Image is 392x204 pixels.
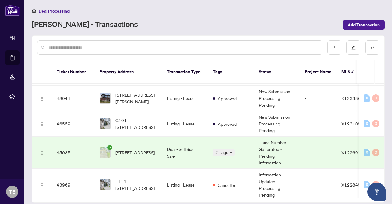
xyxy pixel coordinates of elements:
th: MLS # [337,60,373,84]
td: New Submission - Processing Pending [254,111,300,137]
span: home [32,9,36,13]
th: Ticket Number [52,60,95,84]
img: Logo [40,183,44,188]
span: download [332,45,337,50]
th: Property Address [95,60,162,84]
span: X12338612 [341,95,366,101]
div: 0 [364,120,370,127]
button: filter [365,40,379,55]
img: Logo [40,96,44,101]
button: Logo [37,180,47,190]
span: X12284510 [341,182,366,187]
td: - [300,137,337,169]
td: 45035 [52,137,95,169]
td: - [300,111,337,137]
span: edit [351,45,356,50]
div: 0 [364,181,370,188]
td: Listing - Lease [162,169,208,201]
div: 0 [372,181,379,188]
img: thumbnail-img [100,147,110,158]
td: 49041 [52,86,95,111]
button: Logo [37,119,47,129]
th: Status [254,60,300,84]
td: Deal - Sell Side Sale [162,137,208,169]
span: [STREET_ADDRESS][PERSON_NAME] [115,91,157,105]
span: F114-[STREET_ADDRESS] [115,178,157,191]
span: Deal Processing [39,8,70,14]
span: TE [9,187,16,196]
span: down [229,151,232,154]
button: Add Transaction [343,20,385,30]
span: filter [370,45,375,50]
span: G101-[STREET_ADDRESS] [115,117,157,130]
span: 2 Tags [215,149,228,156]
img: thumbnail-img [100,93,110,103]
span: X12269215 [341,150,366,155]
span: Add Transaction [348,20,380,30]
td: Listing - Lease [162,86,208,111]
img: Logo [40,151,44,156]
th: Tags [208,60,254,84]
td: Information Updated - Processing Pending [254,169,300,201]
td: 43969 [52,169,95,201]
span: Approved [218,121,237,127]
span: X12310529 [341,121,366,126]
img: thumbnail-img [100,179,110,190]
span: Approved [218,95,237,102]
span: [STREET_ADDRESS] [115,149,155,156]
a: [PERSON_NAME] - Transactions [32,19,138,30]
img: Logo [40,122,44,127]
th: Transaction Type [162,60,208,84]
div: 0 [372,120,379,127]
td: New Submission - Processing Pending [254,86,300,111]
div: 0 [364,94,370,102]
div: 0 [372,94,379,102]
td: - [300,86,337,111]
th: Project Name [300,60,337,84]
td: Listing - Lease [162,111,208,137]
td: Trade Number Generated - Pending Information [254,137,300,169]
button: download [327,40,341,55]
button: Open asap [367,183,386,201]
img: thumbnail-img [100,118,110,129]
td: - [300,169,337,201]
img: logo [5,5,20,16]
div: 0 [364,149,370,156]
span: check-circle [107,145,112,150]
button: Logo [37,148,47,157]
button: edit [346,40,360,55]
div: 0 [372,149,379,156]
button: Logo [37,93,47,103]
span: Cancelled [218,182,236,188]
td: 46559 [52,111,95,137]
